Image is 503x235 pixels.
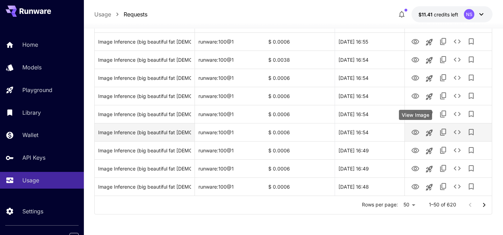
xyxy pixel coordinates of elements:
div: $ 0.0006 [265,177,335,196]
button: Copy TaskUUID [436,71,450,85]
button: Launch in playground [422,126,436,140]
button: Launch in playground [422,71,436,85]
div: Click to copy prompt [98,178,191,196]
button: Launch in playground [422,35,436,49]
button: View Image [408,34,422,48]
p: API Keys [22,153,45,162]
div: 50 [401,200,418,210]
button: Copy TaskUUID [436,35,450,48]
div: Click to copy prompt [98,160,191,177]
p: Playground [22,86,52,94]
div: Click to copy prompt [98,105,191,123]
button: Copy TaskUUID [436,143,450,157]
button: Add to library [464,143,478,157]
div: runware:100@1 [195,159,265,177]
button: See details [450,161,464,175]
a: Requests [124,10,147,18]
div: $ 0.0038 [265,51,335,69]
button: Add to library [464,161,478,175]
button: View Image [408,107,422,121]
div: Click to copy prompt [98,87,191,105]
p: Usage [22,176,39,184]
div: runware:100@1 [195,69,265,87]
div: runware:100@1 [195,105,265,123]
button: See details [450,35,464,48]
button: View Image [408,179,422,194]
p: Home [22,40,38,49]
button: Launch in playground [422,90,436,104]
div: Click to copy prompt [98,33,191,51]
button: Launch in playground [422,108,436,122]
div: 01 Sep, 2025 16:54 [335,87,404,105]
div: 01 Sep, 2025 16:49 [335,141,404,159]
button: View Image [408,143,422,157]
button: View Image [408,125,422,139]
button: Add to library [464,125,478,139]
span: credits left [434,12,458,17]
button: Copy TaskUUID [436,107,450,121]
div: Click to copy prompt [98,69,191,87]
button: Launch in playground [422,180,436,194]
span: $11.41 [418,12,434,17]
div: $ 0.0006 [265,159,335,177]
p: Models [22,63,42,71]
button: Add to library [464,89,478,103]
button: Copy TaskUUID [436,180,450,194]
button: Add to library [464,35,478,48]
button: Copy TaskUUID [436,53,450,67]
button: See details [450,71,464,85]
div: runware:100@1 [195,141,265,159]
button: Copy TaskUUID [436,161,450,175]
button: Copy TaskUUID [436,125,450,139]
div: 01 Sep, 2025 16:54 [335,51,404,69]
button: See details [450,53,464,67]
button: Add to library [464,180,478,194]
p: Rows per page: [362,201,398,208]
button: $11.41161NS [411,6,493,22]
div: NS [464,9,474,20]
div: $ 0.0006 [265,123,335,141]
div: $ 0.0006 [265,69,335,87]
button: View Image [408,161,422,175]
div: View Image [399,110,432,120]
div: runware:100@1 [195,123,265,141]
button: View Image [408,52,422,67]
div: runware:100@1 [195,32,265,51]
button: Copy TaskUUID [436,89,450,103]
button: View Image [408,89,422,103]
p: 1–50 of 620 [429,201,456,208]
button: Launch in playground [422,53,436,67]
div: $ 0.0006 [265,87,335,105]
div: Click to copy prompt [98,51,191,69]
button: View Image [408,70,422,85]
div: 01 Sep, 2025 16:54 [335,105,404,123]
div: 01 Sep, 2025 16:54 [335,123,404,141]
div: Click to copy prompt [98,142,191,159]
div: 01 Sep, 2025 16:55 [335,32,404,51]
button: Launch in playground [422,144,436,158]
div: $ 0.0006 [265,141,335,159]
div: $11.41161 [418,11,458,18]
button: Add to library [464,107,478,121]
button: See details [450,107,464,121]
div: runware:100@1 [195,51,265,69]
div: 01 Sep, 2025 16:49 [335,159,404,177]
p: Settings [22,207,43,215]
p: Wallet [22,131,38,139]
div: Click to copy prompt [98,123,191,141]
button: See details [450,89,464,103]
nav: breadcrumb [94,10,147,18]
button: Launch in playground [422,162,436,176]
p: Library [22,108,41,117]
button: Add to library [464,71,478,85]
div: runware:100@1 [195,177,265,196]
button: See details [450,143,464,157]
div: 01 Sep, 2025 16:54 [335,69,404,87]
div: $ 0.0006 [265,105,335,123]
div: $ 0.0006 [265,32,335,51]
button: See details [450,125,464,139]
button: Go to next page [477,198,491,212]
button: See details [450,180,464,194]
div: 01 Sep, 2025 16:48 [335,177,404,196]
